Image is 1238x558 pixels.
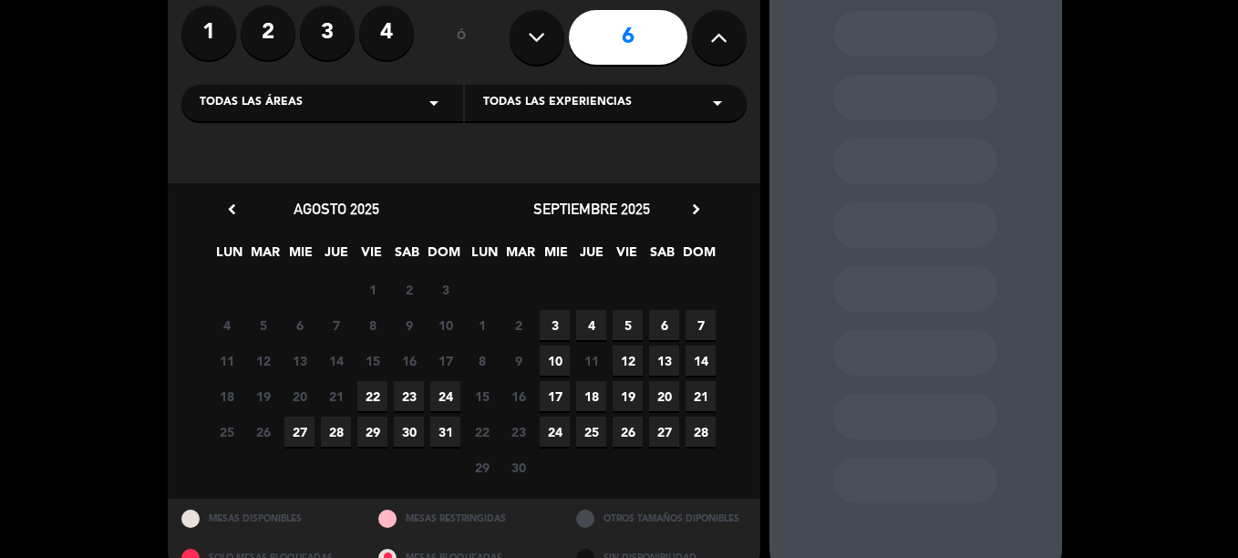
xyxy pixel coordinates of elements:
[357,310,387,340] span: 8
[686,310,716,340] span: 7
[503,417,533,447] span: 23
[357,274,387,305] span: 1
[562,499,760,538] div: OTROS TAMAÑOS DIPONIBLES
[430,381,460,411] span: 24
[467,452,497,482] span: 29
[359,5,414,60] label: 4
[540,310,570,340] span: 3
[357,417,387,447] span: 29
[613,381,643,411] span: 19
[321,417,351,447] span: 28
[428,242,458,272] span: DOM
[613,417,643,447] span: 26
[576,310,606,340] span: 4
[222,200,242,219] i: chevron_left
[467,310,497,340] span: 1
[321,346,351,376] span: 14
[200,94,303,112] span: Todas las áreas
[365,499,562,538] div: MESAS RESTRINGIDAS
[394,381,424,411] span: 23
[430,346,460,376] span: 17
[503,381,533,411] span: 16
[430,310,460,340] span: 10
[392,242,422,272] span: SAB
[211,381,242,411] span: 18
[321,381,351,411] span: 21
[211,310,242,340] span: 4
[647,242,677,272] span: SAB
[686,417,716,447] span: 28
[284,346,315,376] span: 13
[541,242,571,272] span: MIE
[430,417,460,447] span: 31
[394,274,424,305] span: 2
[394,310,424,340] span: 9
[576,417,606,447] span: 25
[248,417,278,447] span: 26
[432,5,491,69] div: ó
[284,381,315,411] span: 20
[503,346,533,376] span: 9
[357,346,387,376] span: 15
[467,417,497,447] span: 22
[181,5,236,60] label: 1
[707,92,728,114] i: arrow_drop_down
[503,310,533,340] span: 2
[649,346,679,376] span: 13
[613,346,643,376] span: 12
[285,242,315,272] span: MIE
[649,417,679,447] span: 27
[686,381,716,411] span: 21
[686,200,706,219] i: chevron_right
[250,242,280,272] span: MAR
[321,310,351,340] span: 7
[294,200,379,218] span: agosto 2025
[321,242,351,272] span: JUE
[394,417,424,447] span: 30
[300,5,355,60] label: 3
[533,200,650,218] span: septiembre 2025
[357,381,387,411] span: 22
[612,242,642,272] span: VIE
[503,452,533,482] span: 30
[214,242,244,272] span: LUN
[540,381,570,411] span: 17
[284,417,315,447] span: 27
[430,274,460,305] span: 3
[683,242,713,272] span: DOM
[649,381,679,411] span: 20
[394,346,424,376] span: 16
[467,381,497,411] span: 15
[540,346,570,376] span: 10
[467,346,497,376] span: 8
[686,346,716,376] span: 14
[241,5,295,60] label: 2
[356,242,387,272] span: VIE
[211,417,242,447] span: 25
[483,94,632,112] span: Todas las experiencias
[248,346,278,376] span: 12
[576,242,606,272] span: JUE
[248,381,278,411] span: 19
[423,92,445,114] i: arrow_drop_down
[469,242,500,272] span: LUN
[284,310,315,340] span: 6
[576,381,606,411] span: 18
[168,499,366,538] div: MESAS DISPONIBLES
[540,417,570,447] span: 24
[649,310,679,340] span: 6
[576,346,606,376] span: 11
[505,242,535,272] span: MAR
[211,346,242,376] span: 11
[613,310,643,340] span: 5
[248,310,278,340] span: 5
